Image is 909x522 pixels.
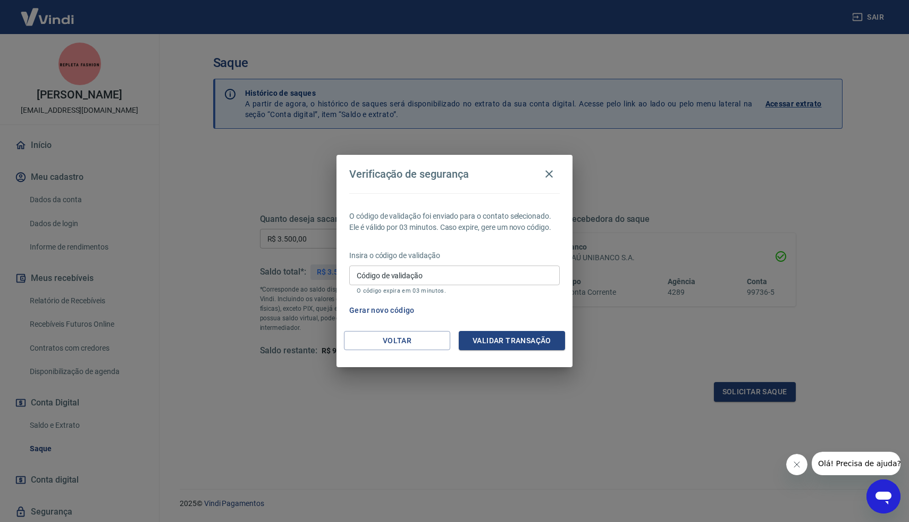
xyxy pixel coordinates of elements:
button: Validar transação [459,331,565,351]
span: Olá! Precisa de ajuda? [6,7,89,16]
p: O código expira em 03 minutos. [357,287,552,294]
button: Voltar [344,331,450,351]
h4: Verificação de segurança [349,168,469,180]
iframe: Mensagem da empresa [812,452,900,475]
iframe: Fechar mensagem [786,454,807,475]
p: Insira o código de validação [349,250,560,261]
iframe: Botão para abrir a janela de mensagens [866,479,900,513]
button: Gerar novo código [345,301,419,320]
p: O código de validação foi enviado para o contato selecionado. Ele é válido por 03 minutos. Caso e... [349,211,560,233]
